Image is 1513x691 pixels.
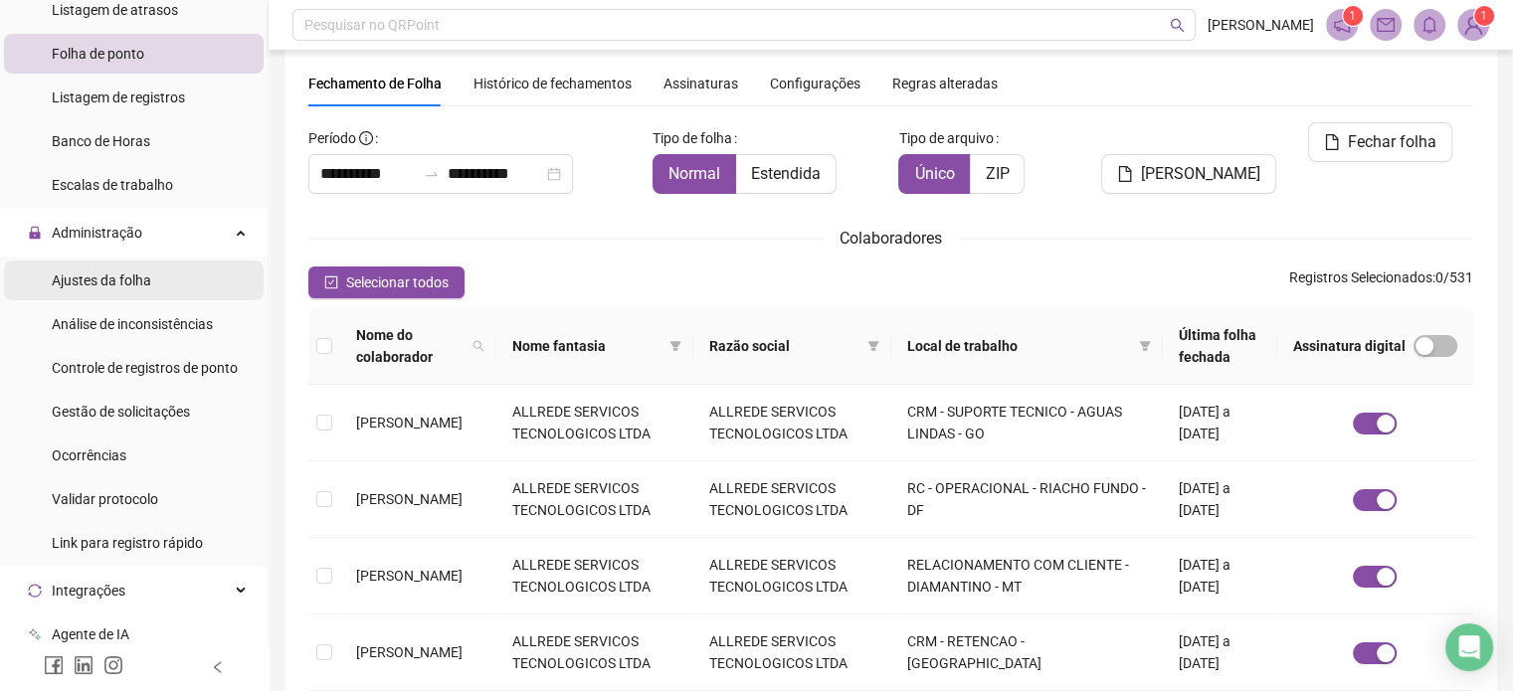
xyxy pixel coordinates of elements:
[693,614,891,691] td: ALLREDE SERVICOS TECNOLOGICOS LTDA
[1141,162,1260,186] span: [PERSON_NAME]
[103,655,123,675] span: instagram
[52,583,125,599] span: Integrações
[473,76,632,91] span: Histórico de fechamentos
[1117,166,1133,182] span: file
[1163,461,1277,538] td: [DATE] a [DATE]
[52,133,150,149] span: Banco de Horas
[1458,10,1488,40] img: 75847
[1163,385,1277,461] td: [DATE] a [DATE]
[356,568,463,584] span: [PERSON_NAME]
[424,166,440,182] span: to
[74,655,94,675] span: linkedin
[52,225,142,241] span: Administração
[693,461,891,538] td: ALLREDE SERVICOS TECNOLOGICOS LTDA
[308,130,356,146] span: Período
[52,535,203,551] span: Link para registro rápido
[496,538,694,614] td: ALLREDE SERVICOS TECNOLOGICOS LTDA
[52,272,151,288] span: Ajustes da folha
[898,127,993,149] span: Tipo de arquivo
[669,340,681,352] span: filter
[356,324,465,368] span: Nome do colaborador
[52,177,173,193] span: Escalas de trabalho
[1377,16,1395,34] span: mail
[52,316,213,332] span: Análise de inconsistências
[1343,6,1363,26] sup: 1
[52,491,158,507] span: Validar protocolo
[1324,134,1340,150] span: file
[308,76,442,91] span: Fechamento de Folha
[1420,16,1438,34] span: bell
[863,331,883,361] span: filter
[356,415,463,431] span: [PERSON_NAME]
[469,320,488,372] span: search
[1101,154,1276,194] button: [PERSON_NAME]
[770,77,860,90] span: Configurações
[663,77,738,90] span: Assinaturas
[52,404,190,420] span: Gestão de solicitações
[211,660,225,674] span: left
[1293,335,1406,357] span: Assinatura digital
[1163,308,1277,385] th: Última folha fechada
[1445,623,1493,671] div: Open Intercom Messenger
[52,360,238,376] span: Controle de registros de ponto
[52,447,126,463] span: Ocorrências
[473,340,484,352] span: search
[1348,130,1436,154] span: Fechar folha
[1480,9,1487,23] span: 1
[1308,122,1452,162] button: Fechar folha
[356,644,463,660] span: [PERSON_NAME]
[1289,269,1432,285] span: Registros Selecionados
[891,614,1163,691] td: CRM - RETENCAO - [GEOGRAPHIC_DATA]
[1163,614,1277,691] td: [DATE] a [DATE]
[28,584,42,598] span: sync
[28,226,42,240] span: lock
[1139,340,1151,352] span: filter
[653,127,732,149] span: Tipo de folha
[1349,9,1356,23] span: 1
[693,385,891,461] td: ALLREDE SERVICOS TECNOLOGICOS LTDA
[356,491,463,507] span: [PERSON_NAME]
[324,275,338,289] span: check-square
[914,164,954,183] span: Único
[1163,538,1277,614] td: [DATE] a [DATE]
[496,614,694,691] td: ALLREDE SERVICOS TECNOLOGICOS LTDA
[496,385,694,461] td: ALLREDE SERVICOS TECNOLOGICOS LTDA
[424,166,440,182] span: swap-right
[892,77,998,90] span: Regras alteradas
[1333,16,1351,34] span: notification
[668,164,720,183] span: Normal
[907,335,1131,357] span: Local de trabalho
[1170,18,1185,33] span: search
[840,229,942,248] span: Colaboradores
[346,271,449,293] span: Selecionar todos
[1474,6,1494,26] sup: Atualize o seu contato no menu Meus Dados
[496,461,694,538] td: ALLREDE SERVICOS TECNOLOGICOS LTDA
[1135,331,1155,361] span: filter
[359,131,373,145] span: info-circle
[512,335,662,357] span: Nome fantasia
[1289,266,1473,298] span: : 0 / 531
[891,385,1163,461] td: CRM - SUPORTE TECNICO - AGUAS LINDAS - GO
[891,461,1163,538] td: RC - OPERACIONAL - RIACHO FUNDO - DF
[665,331,685,361] span: filter
[751,164,821,183] span: Estendida
[693,538,891,614] td: ALLREDE SERVICOS TECNOLOGICOS LTDA
[52,626,129,642] span: Agente de IA
[52,89,185,105] span: Listagem de registros
[308,266,465,298] button: Selecionar todos
[1208,14,1314,36] span: [PERSON_NAME]
[867,340,879,352] span: filter
[44,655,64,675] span: facebook
[891,538,1163,614] td: RELACIONAMENTO COM CLIENTE - DIAMANTINO - MT
[709,335,859,357] span: Razão social
[985,164,1009,183] span: ZIP
[52,46,144,62] span: Folha de ponto
[52,2,178,18] span: Listagem de atrasos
